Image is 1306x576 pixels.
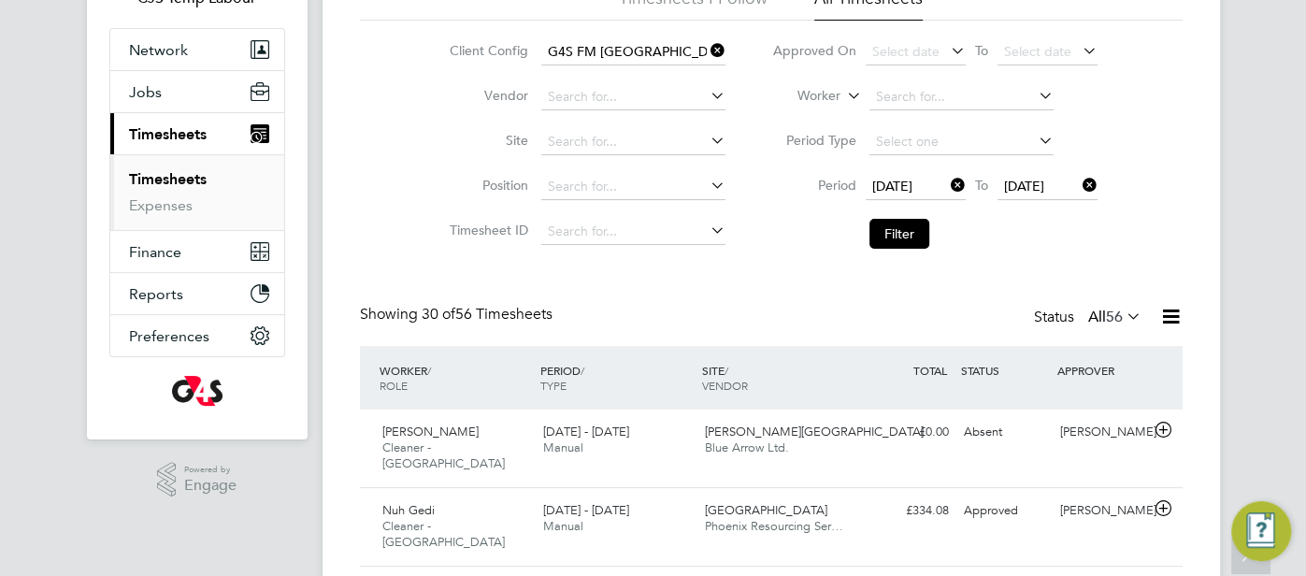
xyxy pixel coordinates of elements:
span: Finance [129,243,181,261]
span: / [427,363,431,378]
label: Site [444,132,528,149]
button: Preferences [110,315,284,356]
input: Search for... [541,219,725,245]
div: WORKER [375,353,537,402]
span: [DATE] - [DATE] [543,502,629,518]
span: Reports [129,285,183,303]
span: [GEOGRAPHIC_DATA] [705,502,827,518]
span: 30 of [422,305,455,324]
span: 56 [1106,308,1123,326]
div: PERIOD [536,353,697,402]
span: VENDOR [702,378,748,393]
div: SITE [697,353,859,402]
span: 56 Timesheets [422,305,553,324]
label: Worker [756,87,840,106]
button: Reports [110,273,284,314]
button: Timesheets [110,113,284,154]
span: Manual [543,518,583,534]
span: Cleaner - [GEOGRAPHIC_DATA] [382,439,505,471]
span: Engage [184,478,237,494]
img: g4s-logo-retina.png [172,376,222,406]
div: £334.08 [859,496,956,526]
span: / [581,363,584,378]
div: [PERSON_NAME] [1053,496,1150,526]
span: To [969,173,994,197]
span: Cleaner - [GEOGRAPHIC_DATA] [382,518,505,550]
a: Go to home page [109,376,285,406]
label: Position [444,177,528,194]
a: Timesheets [129,170,207,188]
input: Search for... [541,84,725,110]
label: Period [772,177,856,194]
div: £0.00 [859,417,956,448]
label: Period Type [772,132,856,149]
div: Absent [956,417,1054,448]
button: Engage Resource Center [1231,501,1291,561]
span: Select date [872,43,940,60]
span: [DATE] [872,178,912,194]
input: Search for... [541,174,725,200]
button: Finance [110,231,284,272]
span: Powered by [184,462,237,478]
label: All [1088,308,1141,326]
span: Blue Arrow Ltd. [705,439,789,455]
button: Jobs [110,71,284,112]
span: Manual [543,439,583,455]
button: Network [110,29,284,70]
label: Vendor [444,87,528,104]
div: [PERSON_NAME] [1053,417,1150,448]
span: TOTAL [913,363,947,378]
label: Approved On [772,42,856,59]
span: Jobs [129,83,162,101]
span: / [725,363,728,378]
span: [PERSON_NAME][GEOGRAPHIC_DATA] [705,424,924,439]
input: Search for... [869,84,1054,110]
a: Powered byEngage [157,462,237,497]
label: Client Config [444,42,528,59]
span: ROLE [380,378,408,393]
span: Network [129,41,188,59]
span: Nuh Gedi [382,502,435,518]
input: Search for... [541,129,725,155]
div: Approved [956,496,1054,526]
div: STATUS [956,353,1054,387]
input: Select one [869,129,1054,155]
span: Timesheets [129,125,207,143]
a: Expenses [129,196,193,214]
div: Status [1034,305,1145,331]
span: [DATE] [1004,178,1044,194]
span: Preferences [129,327,209,345]
span: TYPE [540,378,567,393]
span: Phoenix Resourcing Ser… [705,518,843,534]
div: Timesheets [110,154,284,230]
span: To [969,38,994,63]
div: APPROVER [1053,353,1150,387]
span: [PERSON_NAME] [382,424,479,439]
span: Select date [1004,43,1071,60]
label: Timesheet ID [444,222,528,238]
div: Showing [360,305,556,324]
input: Search for... [541,39,725,65]
button: Filter [869,219,929,249]
span: [DATE] - [DATE] [543,424,629,439]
